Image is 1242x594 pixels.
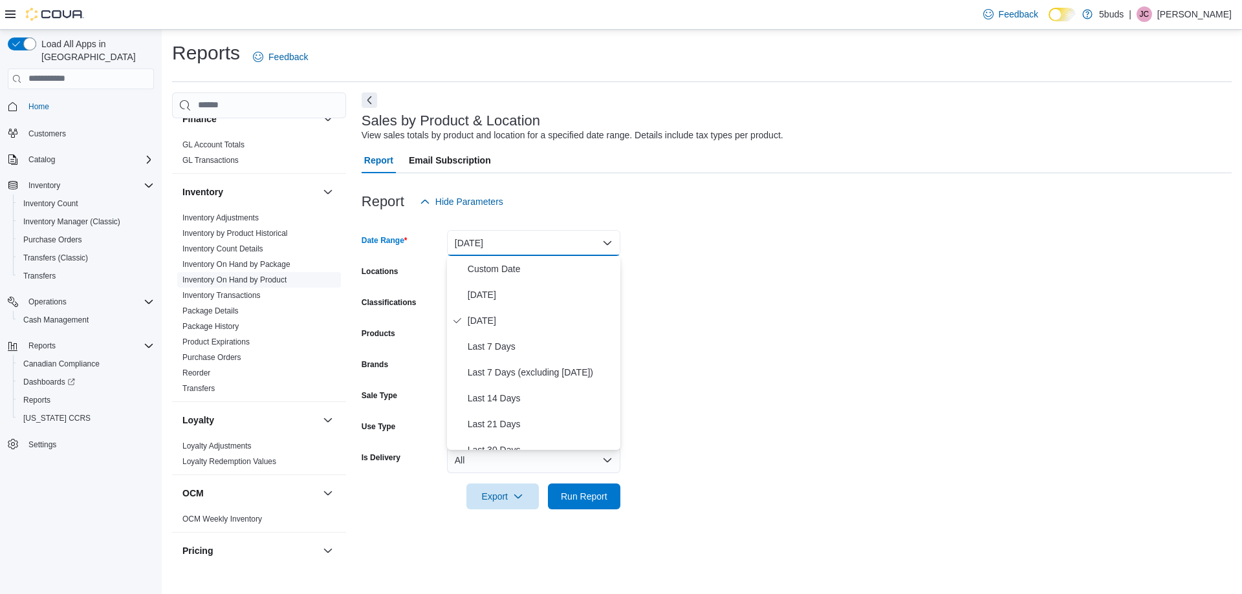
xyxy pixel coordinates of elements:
button: Cash Management [13,311,159,329]
label: Use Type [362,421,395,432]
span: Package History [182,321,239,332]
span: Last 14 Days [468,390,615,406]
div: Finance [172,137,346,173]
a: Package History [182,322,239,331]
button: Catalog [23,152,60,167]
h3: Finance [182,112,217,125]
span: Inventory [28,180,60,191]
button: Finance [182,112,318,125]
a: Customers [23,126,71,142]
button: Customers [3,123,159,142]
span: Last 21 Days [468,416,615,432]
span: Package Details [182,306,239,316]
span: Transfers [182,383,215,394]
h1: Reports [172,40,240,66]
span: Transfers [18,268,154,284]
a: Inventory Count [18,196,83,211]
input: Dark Mode [1049,8,1076,21]
button: Purchase Orders [13,231,159,249]
label: Locations [362,266,398,277]
button: Export [466,483,539,509]
img: Cova [26,8,84,21]
a: Inventory by Product Historical [182,229,288,238]
span: Home [28,101,49,112]
a: Loyalty Adjustments [182,441,252,451]
span: Inventory Count Details [182,244,263,254]
span: Feedback [268,50,308,63]
h3: OCM [182,487,204,500]
span: Operations [28,297,67,307]
label: Brands [362,359,388,370]
span: Inventory Count [23,198,78,209]
span: Report [364,147,393,173]
button: Reports [3,337,159,355]
button: OCM [182,487,318,500]
a: Package Details [182,306,239,315]
a: [US_STATE] CCRS [18,410,96,426]
button: Operations [3,293,159,311]
a: Inventory On Hand by Product [182,275,287,284]
span: Last 7 Days [468,339,615,354]
div: Inventory [172,210,346,401]
button: Operations [23,294,72,310]
span: Dashboards [18,374,154,390]
span: Reports [18,392,154,408]
span: GL Transactions [182,155,239,165]
a: Dashboards [18,374,80,390]
div: View sales totals by product and location for a specified date range. Details include tax types p... [362,129,783,142]
span: Export [474,483,531,509]
span: Transfers (Classic) [23,253,88,263]
span: Inventory On Hand by Product [182,275,287,285]
a: Feedback [248,44,313,70]
span: Inventory Adjustments [182,213,259,223]
span: GL Account Totals [182,140,245,150]
span: Reports [23,395,50,405]
button: Transfers [13,267,159,285]
nav: Complex example [8,92,154,487]
h3: Report [362,194,404,209]
span: Cash Management [23,315,89,325]
span: Customers [23,125,154,141]
label: Date Range [362,235,408,246]
h3: Sales by Product & Location [362,113,540,129]
label: Is Delivery [362,452,400,463]
span: Hide Parameters [435,195,503,208]
a: Product Expirations [182,337,250,346]
label: Classifications [362,297,417,308]
button: Next [362,92,377,108]
button: Loyalty [320,412,336,428]
a: Reorder [182,368,210,377]
button: Settings [3,435,159,454]
span: Last 7 Days (excluding [DATE]) [468,365,615,380]
a: Transfers [18,268,61,284]
button: Finance [320,111,336,127]
span: Load All Apps in [GEOGRAPHIC_DATA] [36,37,154,63]
span: [DATE] [468,287,615,302]
button: Inventory Count [13,195,159,213]
button: Reports [23,338,61,354]
a: Loyalty Redemption Values [182,457,276,466]
button: OCM [320,485,336,501]
button: Home [3,97,159,116]
span: Inventory [23,178,154,193]
span: Transfers [23,271,56,281]
span: Email Subscription [409,147,491,173]
button: Inventory [320,184,336,200]
span: [US_STATE] CCRS [23,413,91,423]
span: JC [1140,6,1149,22]
a: Settings [23,437,61,452]
button: Canadian Compliance [13,355,159,373]
a: Purchase Orders [18,232,87,248]
span: Inventory Manager (Classic) [23,217,120,227]
button: All [447,447,620,473]
span: Inventory Transactions [182,290,261,301]
span: Canadian Compliance [18,356,154,372]
button: [DATE] [447,230,620,256]
h3: Loyalty [182,414,214,427]
a: Home [23,99,54,114]
span: Settings [28,440,56,450]
label: Products [362,328,395,339]
a: Inventory Manager (Classic) [18,214,125,229]
span: Cash Management [18,312,154,328]
button: Inventory [3,176,159,195]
